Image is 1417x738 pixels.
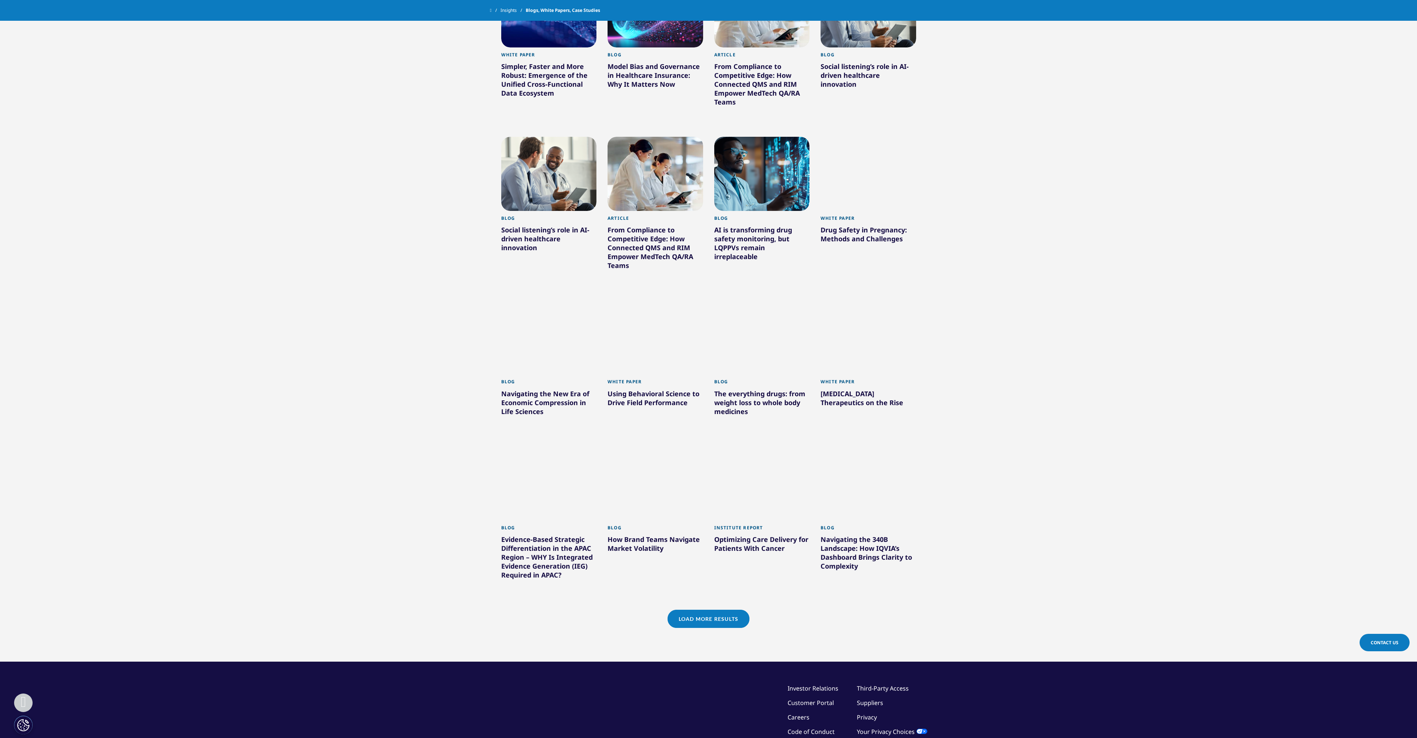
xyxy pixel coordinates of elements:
[501,215,597,225] div: Blog
[788,728,835,736] a: Code of Conduct
[714,215,810,225] div: Blog
[608,211,703,289] a: Article From Compliance to Competitive Edge: How Connected QMS and RIM Empower MedTech QA/RA Teams
[501,520,597,599] a: Blog Evidence-Based Strategic Differentiation in the APAC Region – WHY Is Integrated Evidence Gen...
[788,684,838,692] a: Investor Relations
[714,225,810,264] div: AI is transforming drug safety monitoring, but LQPPVs remain irreplaceable
[857,713,877,721] a: Privacy
[501,374,597,435] a: Blog Navigating the New Era of Economic Compression in Life Sciences
[608,374,703,426] a: White Paper Using Behavioral Science to Drive Field Performance
[608,225,703,273] div: From Compliance to Competitive Edge: How Connected QMS and RIM Empower MedTech QA/RA Teams
[501,62,597,100] div: Simpler, Faster and More Robust: Emergence of the Unified Cross-Functional Data Ecosystem
[501,47,597,117] a: White Paper Simpler, Faster and More Robust: Emergence of the Unified Cross-Functional Data Ecosy...
[821,215,916,225] div: White Paper
[714,525,810,535] div: Institute Report
[608,215,703,225] div: Article
[857,728,927,736] a: Your Privacy Choices
[821,47,916,108] a: Blog Social listening’s role in AI-driven healthcare innovation
[501,52,597,62] div: White Paper
[608,520,703,572] a: Blog How Brand Teams Navigate Market Volatility
[608,379,703,389] div: White Paper
[714,62,810,109] div: From Compliance to Competitive Edge: How Connected QMS and RIM Empower MedTech QA/RA Teams
[668,610,749,628] a: Load More Results
[714,211,810,280] a: Blog AI is transforming drug safety monitoring, but LQPPVs remain irreplaceable
[714,389,810,419] div: The everything drugs: from weight loss to whole body medicines
[821,389,916,410] div: [MEDICAL_DATA] Therapeutics on the Rise
[608,535,703,556] div: How Brand Teams Navigate Market Volatility
[821,520,916,590] a: Blog Navigating the 340B Landscape: How IQVIA’s Dashboard Brings Clarity to Complexity
[500,4,526,17] a: Insights
[608,389,703,410] div: Using Behavioral Science to Drive Field Performance
[608,62,703,92] div: Model Bias and Governance in Healthcare Insurance: Why It Matters Now
[608,52,703,62] div: Blog
[821,374,916,426] a: White Paper [MEDICAL_DATA] Therapeutics on the Rise
[788,699,834,707] a: Customer Portal
[821,62,916,92] div: Social listening’s role in AI-driven healthcare innovation
[821,52,916,62] div: Blog
[1371,639,1398,646] span: Contact Us
[526,4,600,17] span: Blogs, White Papers, Case Studies
[501,525,597,535] div: Blog
[501,389,597,419] div: Navigating the New Era of Economic Compression in Life Sciences
[788,713,809,721] a: Careers
[821,379,916,389] div: White Paper
[821,211,916,262] a: White Paper Drug Safety in Pregnancy: Methods and Challenges
[608,525,703,535] div: Blog
[857,684,909,692] a: Third-Party Access
[501,535,597,582] div: Evidence-Based Strategic Differentiation in the APAC Region – WHY Is Integrated Evidence Generati...
[821,535,916,573] div: Navigating the 340B Landscape: How IQVIA’s Dashboard Brings Clarity to Complexity
[714,52,810,62] div: Article
[821,525,916,535] div: Blog
[1360,634,1410,651] a: Contact Us
[714,379,810,389] div: Blog
[14,716,33,734] button: Cookies Settings
[501,379,597,389] div: Blog
[714,535,810,556] div: Optimizing Care Delivery for Patients With Cancer
[608,47,703,108] a: Blog Model Bias and Governance in Healthcare Insurance: Why It Matters Now
[714,47,810,126] a: Article From Compliance to Competitive Edge: How Connected QMS and RIM Empower MedTech QA/RA Teams
[821,225,916,246] div: Drug Safety in Pregnancy: Methods and Challenges
[857,699,883,707] a: Suppliers
[714,520,810,572] a: Institute Report Optimizing Care Delivery for Patients With Cancer
[501,211,597,271] a: Blog Social listening’s role in AI-driven healthcare innovation
[714,374,810,435] a: Blog The everything drugs: from weight loss to whole body medicines
[501,225,597,255] div: Social listening’s role in AI-driven healthcare innovation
